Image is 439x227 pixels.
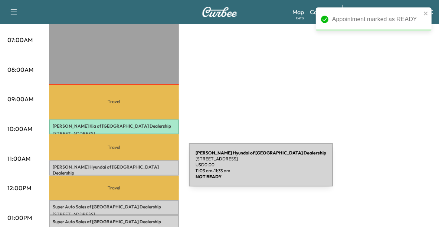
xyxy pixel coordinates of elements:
p: [STREET_ADDRESS] [53,211,175,217]
p: Travel [49,84,179,119]
button: close [423,10,429,16]
p: [PERSON_NAME] Kia of [GEOGRAPHIC_DATA] Dealership [53,123,175,129]
p: Travel [49,134,179,160]
p: 11:00AM [7,154,30,163]
p: 01:00PM [7,213,32,222]
p: Super Auto Sales of [GEOGRAPHIC_DATA] Dealership [53,204,175,210]
p: 10:00AM [7,124,32,133]
div: Beta [296,15,304,21]
div: Appointment marked as READY [332,15,421,24]
p: [PERSON_NAME] Hyundai of [GEOGRAPHIC_DATA] Dealership [53,164,175,176]
a: MapBeta [292,7,304,16]
p: 08:00AM [7,65,33,74]
p: [STREET_ADDRESS] [53,131,175,137]
a: Calendar [310,7,335,16]
img: Curbee Logo [202,7,237,17]
p: 09:00AM [7,95,33,103]
p: 07:00AM [7,35,33,44]
p: 12:00PM [7,183,31,192]
p: Travel [49,176,179,200]
p: Super Auto Sales of [GEOGRAPHIC_DATA] Dealership [53,219,175,225]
